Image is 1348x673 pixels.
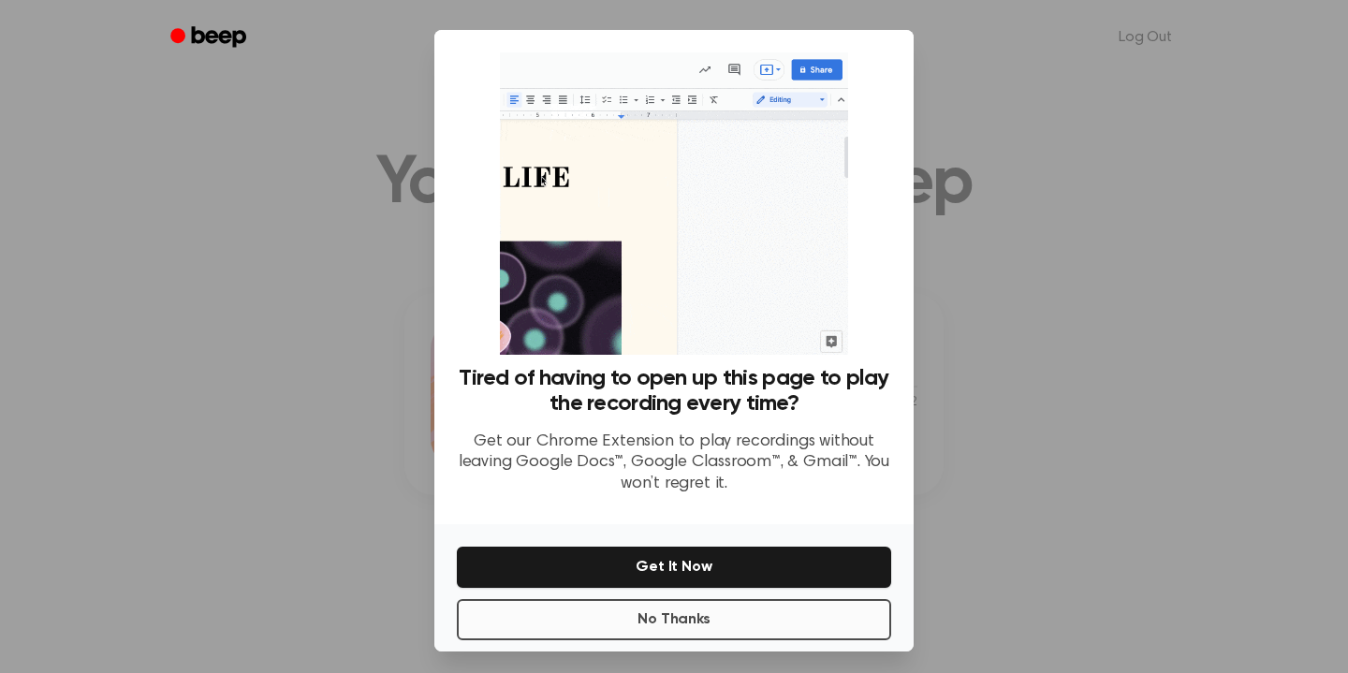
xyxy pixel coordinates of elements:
h3: Tired of having to open up this page to play the recording every time? [457,366,891,417]
p: Get our Chrome Extension to play recordings without leaving Google Docs™, Google Classroom™, & Gm... [457,432,891,495]
button: Get It Now [457,547,891,588]
button: No Thanks [457,599,891,640]
a: Beep [157,20,263,56]
a: Log Out [1100,15,1191,60]
img: Beep extension in action [500,52,847,355]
